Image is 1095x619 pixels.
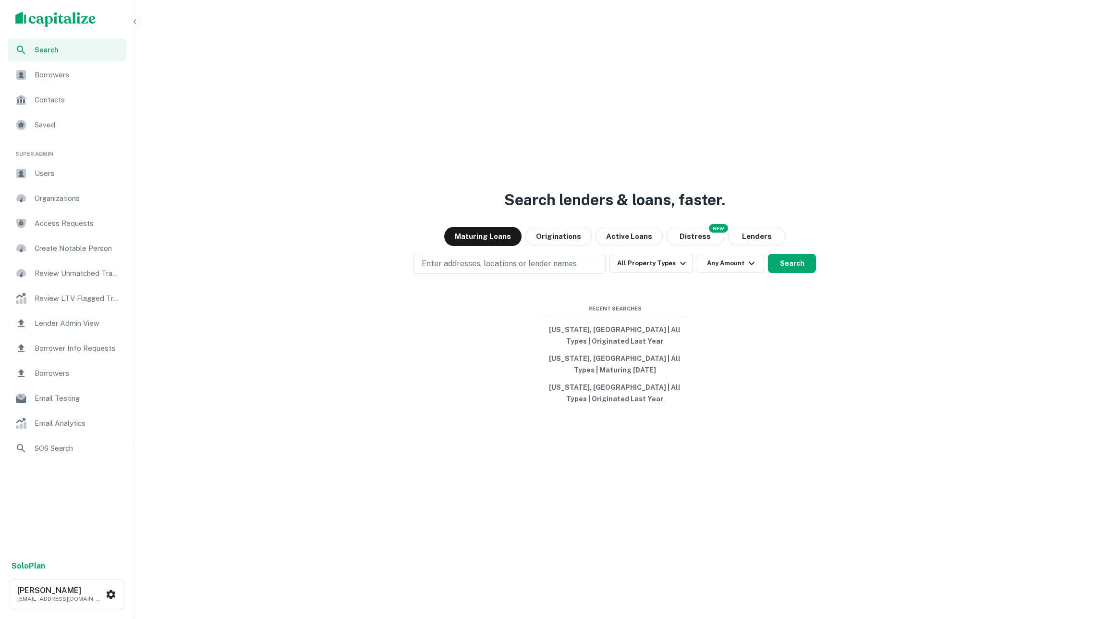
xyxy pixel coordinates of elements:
span: Lender Admin View [35,318,121,329]
span: Email Analytics [35,418,121,429]
span: Users [35,168,121,179]
button: [US_STATE], [GEOGRAPHIC_DATA] | All Types | Originated Last Year [543,379,687,408]
h3: Search lenders & loans, faster. [504,188,725,211]
button: [US_STATE], [GEOGRAPHIC_DATA] | All Types | Originated Last Year [543,321,687,350]
button: All Property Types [609,254,693,273]
a: Contacts [8,88,126,111]
button: [US_STATE], [GEOGRAPHIC_DATA] | All Types | Maturing [DATE] [543,350,687,379]
span: Recent Searches [543,305,687,313]
p: Enter addresses, locations or lender names [422,258,577,270]
a: Lender Admin View [8,312,126,335]
span: Saved [35,119,121,131]
span: Review LTV Flagged Transactions [35,293,121,304]
span: Review Unmatched Transactions [35,268,121,279]
a: Email Analytics [8,412,126,435]
iframe: Chat Widget [1047,542,1095,588]
p: [EMAIL_ADDRESS][DOMAIN_NAME] [17,594,104,603]
span: Create Notable Person [35,243,121,254]
button: Any Amount [697,254,764,273]
button: Enter addresses, locations or lender names [414,254,606,274]
button: [PERSON_NAME][EMAIL_ADDRESS][DOMAIN_NAME] [10,580,124,609]
a: SOS Search [8,437,126,460]
a: Access Requests [8,212,126,235]
a: Email Testing [8,387,126,410]
a: Users [8,162,126,185]
span: Borrowers [35,69,121,81]
div: NEW [709,224,728,233]
a: Search [8,38,126,62]
span: Contacts [35,94,121,106]
span: Organizations [35,193,121,204]
a: Review Unmatched Transactions [8,262,126,285]
button: Maturing Loans [444,227,522,246]
span: SOS Search [35,443,121,454]
span: Email Testing [35,393,121,404]
span: Access Requests [35,218,121,229]
a: Borrowers [8,362,126,385]
a: Saved [8,113,126,136]
a: Borrowers [8,63,126,87]
h6: [PERSON_NAME] [17,587,104,594]
button: Lenders [728,227,786,246]
button: Search distressed loans with lien and other non-mortgage details. [667,227,724,246]
a: SoloPlan [12,560,45,572]
a: Borrower Info Requests [8,337,126,360]
span: Search [35,45,121,55]
a: Organizations [8,187,126,210]
li: Super Admin [8,138,126,162]
img: capitalize-logo.png [15,12,96,27]
span: Borrowers [35,368,121,379]
button: Active Loans [596,227,663,246]
span: Borrower Info Requests [35,343,121,354]
button: Originations [525,227,592,246]
a: Review LTV Flagged Transactions [8,287,126,310]
a: Create Notable Person [8,237,126,260]
strong: Solo Plan [12,561,45,570]
button: Search [768,254,816,273]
